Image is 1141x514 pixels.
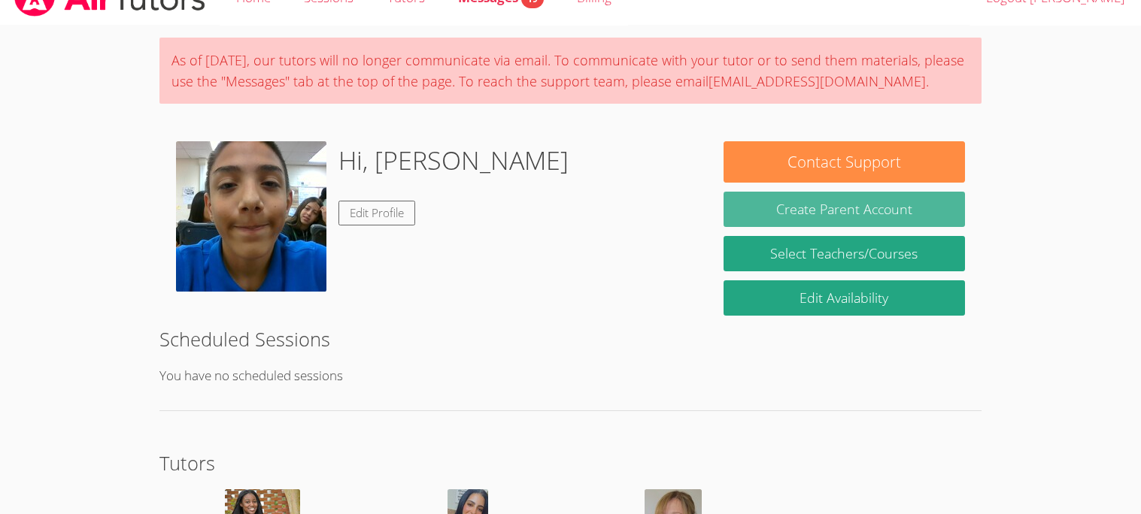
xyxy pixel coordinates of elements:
img: IMG_20250317_100456.jpg [176,141,326,292]
h1: Hi, [PERSON_NAME] [338,141,569,180]
button: Create Parent Account [724,192,964,227]
a: Edit Profile [338,201,415,225]
a: Select Teachers/Courses [724,236,964,271]
h2: Tutors [159,449,981,477]
div: As of [DATE], our tutors will no longer communicate via email. To communicate with your tutor or ... [159,38,981,104]
h2: Scheduled Sessions [159,325,981,353]
button: Contact Support [724,141,964,183]
p: You have no scheduled sessions [159,365,981,387]
a: Edit Availability [724,280,964,316]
